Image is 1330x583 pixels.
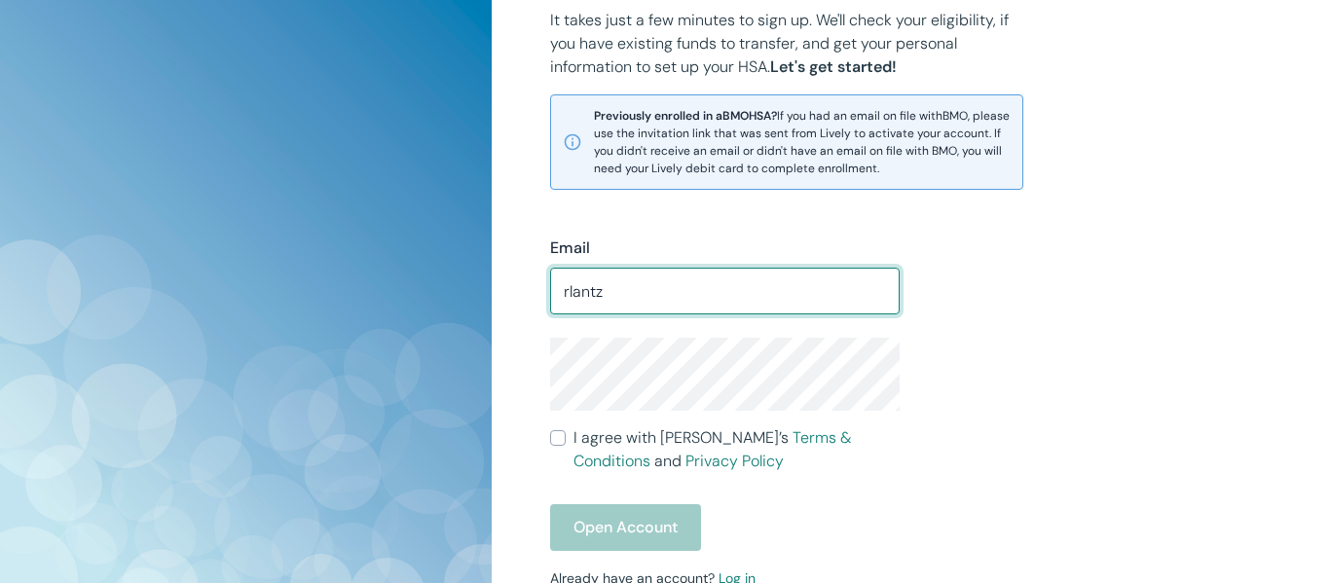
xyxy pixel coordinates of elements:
[685,451,784,471] a: Privacy Policy
[550,9,1023,79] p: It takes just a few minutes to sign up. We'll check your eligibility, if you have existing funds ...
[594,108,777,124] strong: Previously enrolled in a BMO HSA?
[770,56,897,77] strong: Let's get started!
[550,237,590,260] label: Email
[573,426,899,473] span: I agree with [PERSON_NAME]’s and
[594,107,1011,177] span: If you had an email on file with BMO , please use the invitation link that was sent from Lively t...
